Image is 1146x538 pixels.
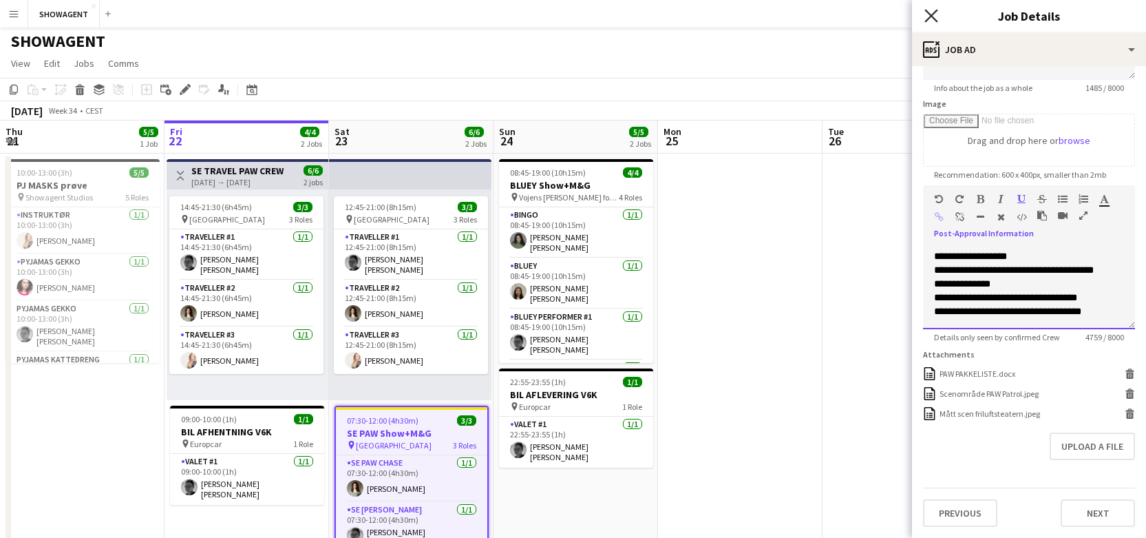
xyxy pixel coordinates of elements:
[168,133,182,149] span: 22
[499,417,653,468] app-card-role: Valet #11/122:55-23:55 (1h)[PERSON_NAME] [PERSON_NAME] [PERSON_NAME]
[826,133,844,149] span: 26
[354,214,429,225] span: [GEOGRAPHIC_DATA]
[1017,194,1026,205] button: Underline
[940,369,1015,379] div: PAW PAKKELISTE.docx
[622,402,642,412] span: 1 Role
[103,54,145,72] a: Comms
[519,192,619,203] span: Vojens [PERSON_NAME] for Herning [GEOGRAPHIC_DATA]
[664,125,681,138] span: Mon
[499,360,653,407] app-card-role: BLUEY Performer #21/1
[3,133,23,149] span: 21
[11,31,105,52] h1: SHOWAGENT
[191,177,284,187] div: [DATE] → [DATE]
[497,133,516,149] span: 24
[619,192,642,203] span: 4 Roles
[304,176,323,187] div: 2 jobs
[923,349,975,360] label: Attachments
[169,327,323,374] app-card-role: Traveller #31/114:45-21:30 (6h45m)[PERSON_NAME]
[334,196,488,374] app-job-card: 12:45-21:00 (8h15m)3/3 [GEOGRAPHIC_DATA]3 RolesTraveller #11/112:45-21:00 (8h15m)[PERSON_NAME] [P...
[955,194,964,205] button: Redo
[191,165,284,177] h3: SE TRAVEL PAW CREW
[356,440,432,451] span: [GEOGRAPHIC_DATA]
[1017,211,1026,223] button: HTML Code
[129,167,149,178] span: 5/5
[934,194,944,205] button: Undo
[345,202,416,212] span: 12:45-21:00 (8h15m)
[510,377,566,387] span: 22:55-23:55 (1h)
[975,194,985,205] button: Bold
[1058,210,1068,221] button: Insert video
[499,369,653,468] app-job-card: 22:55-23:55 (1h)1/1BIL AFLEVERING V6K Europcar1 RoleValet #11/122:55-23:55 (1h)[PERSON_NAME] [PER...
[996,211,1006,223] button: Clear Formatting
[6,254,160,301] app-card-role: PYJAMAS GEKKO1/110:00-13:00 (3h)[PERSON_NAME]
[923,499,997,527] button: Previous
[332,133,350,149] span: 23
[1061,499,1135,527] button: Next
[335,125,350,138] span: Sat
[499,389,653,401] h3: BIL AFLEVERING V6K
[169,229,323,280] app-card-role: Traveller #11/114:45-21:30 (6h45m)[PERSON_NAME] [PERSON_NAME] [PERSON_NAME]
[169,196,323,374] app-job-card: 14:45-21:30 (6h45m)3/3 [GEOGRAPHIC_DATA]3 RolesTraveller #11/114:45-21:30 (6h45m)[PERSON_NAME] [P...
[499,207,653,258] app-card-role: BINGO1/108:45-19:00 (10h15m)[PERSON_NAME] [PERSON_NAME]
[1058,194,1068,205] button: Unordered List
[85,105,103,116] div: CEST
[6,179,160,192] h3: PJ MASKS prøve
[25,192,93,203] span: Showagent Studios
[454,214,477,225] span: 3 Roles
[334,327,488,374] app-card-role: Traveller #31/112:45-21:00 (8h15m)[PERSON_NAME]
[39,54,65,72] a: Edit
[499,179,653,192] h3: BLUEY Show+M&G
[125,192,149,203] span: 5 Roles
[6,301,160,352] app-card-role: PYJAMAS GEKKO1/110:00-13:00 (3h)[PERSON_NAME] [PERSON_NAME] [PERSON_NAME]
[519,402,551,412] span: Europcar
[17,167,72,178] span: 10:00-13:00 (3h)
[457,415,476,426] span: 3/3
[6,54,36,72] a: View
[1037,210,1047,221] button: Paste as plain text
[336,455,487,502] app-card-role: SE PAW CHASE1/107:30-12:00 (4h30m)[PERSON_NAME]
[1074,83,1135,93] span: 1485 / 8000
[1079,210,1088,221] button: Fullscreen
[74,57,94,70] span: Jobs
[828,125,844,138] span: Tue
[510,167,586,178] span: 08:45-19:00 (10h15m)
[1099,194,1109,205] button: Text Color
[6,125,23,138] span: Thu
[190,439,222,449] span: Europcar
[6,207,160,254] app-card-role: INSTRUKTØR1/110:00-13:00 (3h)[PERSON_NAME]
[180,202,252,212] span: 14:45-21:30 (6h45m)
[336,427,487,439] h3: SE PAW Show+M&G
[940,408,1040,419] div: Mått scen friluftsteatern.jpeg
[940,389,1039,399] div: Scenområde PAW Patrol.jpeg
[301,138,322,149] div: 2 Jobs
[912,7,1146,25] h3: Job Details
[1079,194,1088,205] button: Ordered List
[140,138,158,149] div: 1 Job
[347,415,418,426] span: 07:30-12:00 (4h30m)
[499,309,653,360] app-card-role: BLUEY Performer #11/108:45-19:00 (10h15m)[PERSON_NAME] [PERSON_NAME] [PERSON_NAME]
[304,165,323,176] span: 6/6
[1050,433,1135,460] button: Upload a file
[923,83,1043,93] span: Info about the job as a whole
[499,159,653,363] app-job-card: 08:45-19:00 (10h15m)4/4BLUEY Show+M&G Vojens [PERSON_NAME] for Herning [GEOGRAPHIC_DATA]4 RolesBI...
[170,426,324,438] h3: BIL AFHENTNING V6K
[334,229,488,280] app-card-role: Traveller #11/112:45-21:00 (8h15m)[PERSON_NAME] [PERSON_NAME] [PERSON_NAME]
[996,194,1006,205] button: Italic
[623,167,642,178] span: 4/4
[499,258,653,309] app-card-role: BLUEY1/108:45-19:00 (10h15m)[PERSON_NAME] [PERSON_NAME]
[923,169,1117,180] span: Recommendation: 600 x 400px, smaller than 2mb
[108,57,139,70] span: Comms
[139,127,158,137] span: 5/5
[6,159,160,363] div: 10:00-13:00 (3h)5/5PJ MASKS prøve Showagent Studios5 RolesINSTRUKTØR1/110:00-13:00 (3h)[PERSON_NA...
[661,133,681,149] span: 25
[289,214,312,225] span: 3 Roles
[170,406,324,505] app-job-card: 09:00-10:00 (1h)1/1BIL AFHENTNING V6K Europcar1 RoleValet #11/109:00-10:00 (1h)[PERSON_NAME] [PER...
[28,1,100,28] button: SHOWAGENT
[955,211,964,223] button: Unlink
[189,214,265,225] span: [GEOGRAPHIC_DATA]
[623,377,642,387] span: 1/1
